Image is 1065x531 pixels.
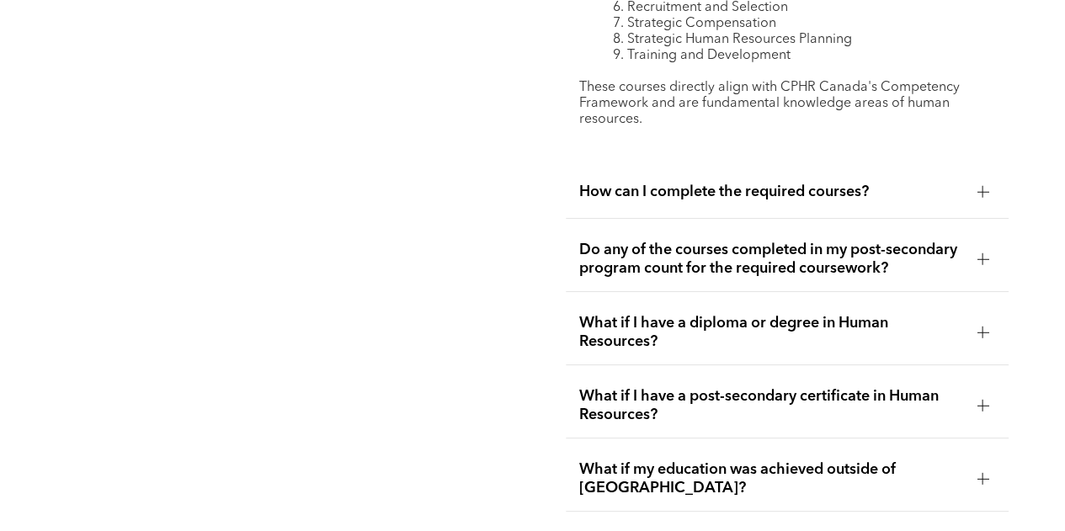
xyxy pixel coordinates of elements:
span: What if I have a diploma or degree in Human Resources? [579,314,964,351]
span: How can I complete the required courses? [579,183,964,201]
span: Do any of the courses completed in my post-secondary program count for the required coursework? [579,241,964,278]
li: Strategic Compensation [613,16,996,32]
span: What if my education was achieved outside of [GEOGRAPHIC_DATA]? [579,460,964,497]
span: What if I have a post-secondary certificate in Human Resources? [579,387,964,424]
li: Training and Development [613,48,996,64]
li: Strategic Human Resources Planning [613,32,996,48]
p: These courses directly align with CPHR Canada's Competency Framework and are fundamental knowledg... [579,80,996,128]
